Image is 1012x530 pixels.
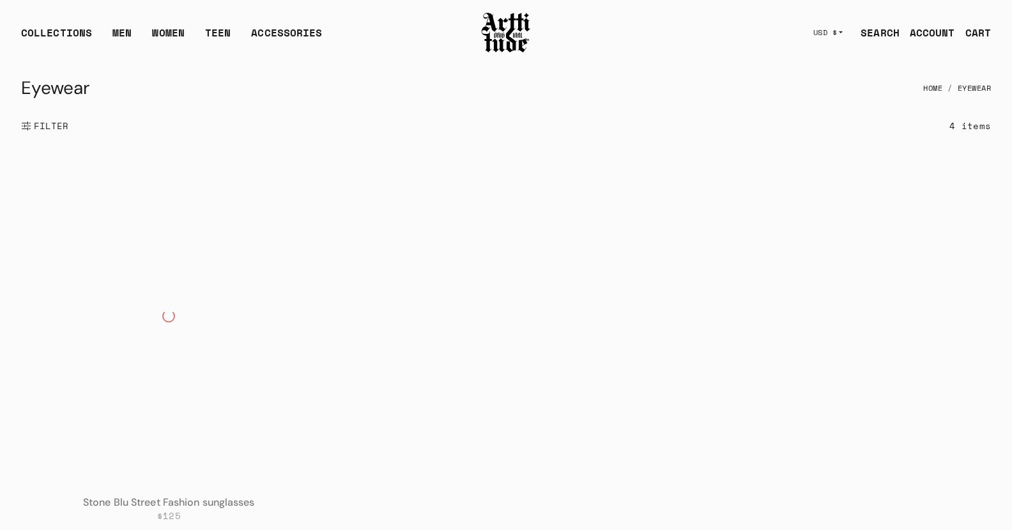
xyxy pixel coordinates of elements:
a: WOMEN [152,25,185,51]
a: Stone Blu Street Fashion sunglassesStone Blu Street Fashion sunglasses [1,148,337,485]
span: USD $ [813,27,838,38]
a: TEEN [205,25,231,51]
img: Arttitude [480,11,532,54]
a: Stone Blu Street Fashion sunglasses [83,495,255,509]
div: COLLECTIONS [21,25,92,51]
span: FILTER [31,120,69,132]
ul: Main navigation [11,25,332,51]
div: 4 items [949,118,991,133]
div: ACCESSORIES [251,25,322,51]
a: ACCOUNT [900,20,955,45]
span: $125 [157,510,181,522]
a: MEN [112,25,132,51]
h1: Eyewear [21,73,89,104]
button: Show filters [21,112,69,140]
li: Eyewear [942,74,991,102]
a: Open cart [955,20,991,45]
a: SEARCH [850,20,900,45]
div: CART [965,25,991,40]
a: Home [923,74,942,102]
button: USD $ [806,19,851,47]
